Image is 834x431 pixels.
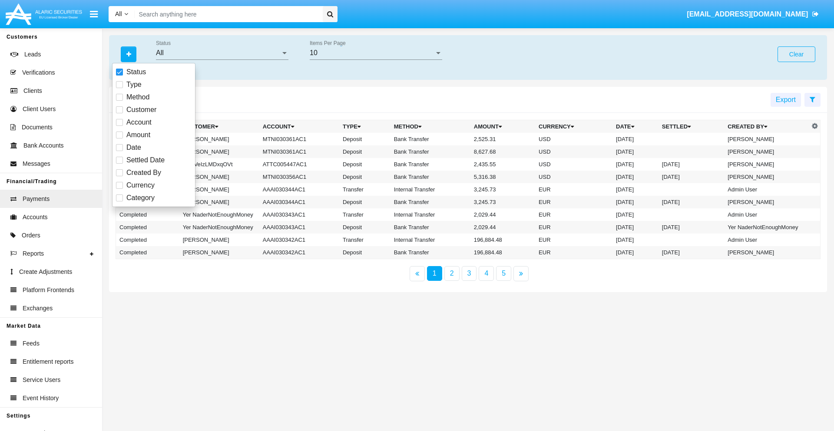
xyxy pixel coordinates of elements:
[179,196,259,208] td: [PERSON_NAME]
[259,208,339,221] td: AAAI030343AC1
[126,155,165,165] span: Settled Date
[116,234,179,246] td: Completed
[470,208,535,221] td: 2,029.44
[391,183,470,196] td: Internal Transfer
[470,183,535,196] td: 3,245.73
[724,120,809,133] th: Created By
[612,221,659,234] td: [DATE]
[535,234,612,246] td: EUR
[339,246,391,259] td: Deposit
[470,171,535,183] td: 5,316.38
[126,79,142,90] span: Type
[310,49,318,56] span: 10
[116,246,179,259] td: Completed
[126,168,161,178] span: Created By
[535,196,612,208] td: EUR
[24,50,41,59] span: Leads
[22,231,40,240] span: Orders
[259,234,339,246] td: AAAI030342AC1
[259,158,339,171] td: ATTC005447AC1
[23,249,44,258] span: Reports
[724,158,809,171] td: [PERSON_NAME]
[126,193,155,203] span: Category
[535,183,612,196] td: EUR
[612,133,659,145] td: [DATE]
[391,221,470,234] td: Bank Transfer
[612,158,659,171] td: [DATE]
[612,208,659,221] td: [DATE]
[179,171,259,183] td: [PERSON_NAME]
[259,171,339,183] td: MTNI030356AC1
[126,67,146,77] span: Status
[391,246,470,259] td: Bank Transfer
[612,120,659,133] th: Date
[23,105,56,114] span: Client Users
[179,145,259,158] td: [PERSON_NAME]
[724,221,809,234] td: Yer NaderNotEnoughMoney
[470,120,535,133] th: Amount
[135,6,320,22] input: Search
[391,171,470,183] td: Bank Transfer
[23,394,59,403] span: Event History
[179,133,259,145] td: [PERSON_NAME]
[23,286,74,295] span: Platform Frontends
[126,92,149,102] span: Method
[612,196,659,208] td: [DATE]
[535,158,612,171] td: USD
[535,246,612,259] td: EUR
[339,145,391,158] td: Deposit
[259,246,339,259] td: AAAI030342AC1
[724,208,809,221] td: Admin User
[126,117,152,128] span: Account
[724,183,809,196] td: Admin User
[179,208,259,221] td: Yer NaderNotEnoughMoney
[259,133,339,145] td: MTNI030361AC1
[179,120,259,133] th: Customer
[659,120,724,133] th: Settled
[179,246,259,259] td: [PERSON_NAME]
[179,158,259,171] td: KSEVeIzLMDxqOVt
[612,234,659,246] td: [DATE]
[496,266,511,281] a: 5
[659,158,724,171] td: [DATE]
[724,145,809,158] td: [PERSON_NAME]
[23,339,40,348] span: Feeds
[535,208,612,221] td: EUR
[23,357,74,366] span: Entitlement reports
[535,133,612,145] td: USD
[724,133,809,145] td: [PERSON_NAME]
[724,196,809,208] td: [PERSON_NAME]
[339,208,391,221] td: Transfer
[427,266,442,281] a: 1
[259,120,339,133] th: Account
[259,145,339,158] td: MTNI030361AC1
[126,180,155,191] span: Currency
[391,145,470,158] td: Bank Transfer
[115,10,122,17] span: All
[659,221,724,234] td: [DATE]
[156,49,164,56] span: All
[612,171,659,183] td: [DATE]
[470,234,535,246] td: 196,884.48
[116,221,179,234] td: Completed
[23,159,50,168] span: Messages
[535,221,612,234] td: EUR
[683,2,823,26] a: [EMAIL_ADDRESS][DOMAIN_NAME]
[109,266,827,281] nav: paginator
[535,145,612,158] td: USD
[259,221,339,234] td: AAAI030343AC1
[339,133,391,145] td: Deposit
[391,158,470,171] td: Bank Transfer
[470,246,535,259] td: 196,884.48
[391,234,470,246] td: Internal Transfer
[470,221,535,234] td: 2,029.44
[23,141,64,150] span: Bank Accounts
[179,183,259,196] td: [PERSON_NAME]
[687,10,808,18] span: [EMAIL_ADDRESS][DOMAIN_NAME]
[4,1,83,27] img: Logo image
[659,246,724,259] td: [DATE]
[724,171,809,183] td: [PERSON_NAME]
[339,120,391,133] th: Type
[535,171,612,183] td: USD
[771,93,801,107] button: Export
